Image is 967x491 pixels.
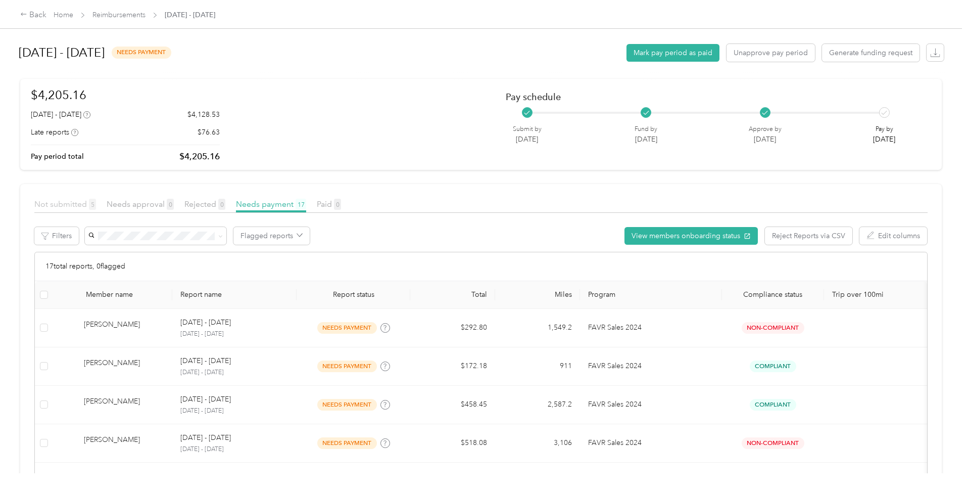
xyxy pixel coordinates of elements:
[859,227,927,245] button: Edit columns
[822,44,920,62] button: Generate funding request
[180,432,231,443] p: [DATE] - [DATE]
[179,150,220,163] p: $4,205.16
[624,227,758,245] button: View members onboarding status
[513,125,542,134] p: Submit by
[495,347,580,386] td: 911
[31,86,220,104] h1: $4,205.16
[317,437,377,449] span: needs payment
[317,399,377,411] span: needs payment
[495,309,580,347] td: 1,549.2
[180,368,289,377] p: [DATE] - [DATE]
[54,11,73,19] a: Home
[742,322,804,334] span: Non-Compliant
[750,361,796,372] span: Compliant
[495,424,580,463] td: 3,106
[626,44,719,62] button: Mark pay period as paid
[84,319,164,337] div: [PERSON_NAME]
[750,399,796,411] span: Compliant
[418,290,487,299] div: Total
[34,199,96,209] span: Not submitted
[580,386,721,424] td: FAVR Sales 2024
[180,471,231,482] p: [DATE] - [DATE]
[20,9,46,21] div: Back
[635,125,657,134] p: Fund by
[233,227,310,245] button: Flagged reports
[19,40,105,65] h1: [DATE] - [DATE]
[89,199,96,210] span: 5
[832,290,919,299] p: Trip over 100mi
[580,347,721,386] td: FAVR Sales 2024
[180,394,231,405] p: [DATE] - [DATE]
[873,134,895,145] p: [DATE]
[334,199,341,210] span: 0
[765,227,852,245] button: Reject Reports via CSV
[92,11,146,19] a: Reimbursements
[317,322,377,334] span: needs payment
[35,252,927,281] div: 17 total reports, 0 flagged
[410,309,495,347] td: $292.80
[112,47,171,58] span: needs payment
[580,424,721,463] td: FAVR Sales 2024
[296,199,306,210] span: 17
[829,48,912,58] span: Generate funding request
[305,290,402,299] span: Report status
[84,434,164,452] div: [PERSON_NAME]
[410,386,495,424] td: $458.45
[910,434,967,491] iframe: Everlance-gr Chat Button Frame
[513,134,542,145] p: [DATE]
[184,199,225,209] span: Rejected
[410,347,495,386] td: $172.18
[742,437,804,449] span: Non-Compliant
[749,125,782,134] p: Approve by
[167,199,174,210] span: 0
[588,361,713,372] p: FAVR Sales 2024
[317,361,377,372] span: needs payment
[172,281,297,309] th: Report name
[749,134,782,145] p: [DATE]
[180,330,289,339] p: [DATE] - [DATE]
[84,396,164,414] div: [PERSON_NAME]
[31,109,90,120] div: [DATE] - [DATE]
[580,309,721,347] td: FAVR Sales 2024
[635,134,657,145] p: [DATE]
[180,407,289,416] p: [DATE] - [DATE]
[580,281,721,309] th: Program
[588,399,713,410] p: FAVR Sales 2024
[165,10,215,20] span: [DATE] - [DATE]
[198,127,220,138] p: $76.63
[53,281,172,309] th: Member name
[503,290,572,299] div: Miles
[218,199,225,210] span: 0
[506,92,913,102] h2: Pay schedule
[31,151,84,162] p: Pay period total
[86,290,164,299] div: Member name
[84,473,164,490] div: [PERSON_NAME]
[180,355,231,367] p: [DATE] - [DATE]
[84,358,164,375] div: [PERSON_NAME]
[730,290,816,299] span: Compliance status
[410,424,495,463] td: $518.08
[180,445,289,454] p: [DATE] - [DATE]
[495,386,580,424] td: 2,587.2
[187,109,220,120] p: $4,128.53
[107,199,174,209] span: Needs approval
[34,227,79,245] button: Filters
[873,125,895,134] p: Pay by
[236,199,306,209] span: Needs payment
[31,127,78,138] div: Late reports
[588,437,713,449] p: FAVR Sales 2024
[588,322,713,333] p: FAVR Sales 2024
[180,317,231,328] p: [DATE] - [DATE]
[317,199,341,209] span: Paid
[727,44,815,62] button: Unapprove pay period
